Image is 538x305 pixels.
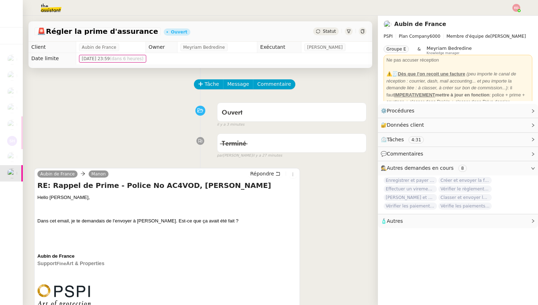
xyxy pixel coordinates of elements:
a: Aubin de France [37,171,78,177]
em: (peu importe le canal de réception : courrier, dash, mail accounting... et peu importe la demande... [386,71,516,90]
div: 🕵️Autres demandes en cours 8 [378,161,538,175]
div: ⚠️🧾 : il faut : police + prime + courtage + classer dans Brokin + classer dans Drive dossier Fact... [386,70,529,112]
small: [PERSON_NAME] [217,153,282,159]
span: ⚙️ [381,107,418,115]
u: IMPERATIVEMENT [394,92,435,98]
img: svg [512,4,520,12]
div: 💬Commentaires [378,147,538,161]
span: il y a 3 minutes [217,122,244,128]
td: Owner [146,42,177,53]
td: Client [28,42,76,53]
span: Tâches [387,137,404,142]
div: Ne pas accuser réception [386,57,529,64]
span: par [217,153,223,159]
span: (dans 6 heures) [110,56,143,61]
span: Vérifier le règlement de la facture [438,185,492,193]
span: Tâche [205,80,219,88]
img: users%2Fa6PbEmLwvGXylUqKytRPpDpAx153%2Favatar%2Ffanny.png [7,103,17,113]
span: Meyriam Bedredine [427,46,472,51]
span: [PERSON_NAME] [307,44,343,51]
span: Autres [387,218,403,224]
nz-tag: Groupe E [384,46,409,53]
span: Enregistrer et payer la compagnie [384,177,437,184]
a: Manon [89,171,109,177]
img: users%2Fa6PbEmLwvGXylUqKytRPpDpAx153%2Favatar%2Ffanny.png [7,87,17,97]
span: Régler la prime d'assurance [37,28,158,35]
span: Vérifie les paiements des primes récentes [438,203,492,210]
span: Vérifier les paiements reçus [384,203,437,210]
button: Message [223,79,253,89]
h4: RE: Rappel de Prime - Police No AC4VOD, [PERSON_NAME] [37,180,297,190]
span: Knowledge manager [427,51,460,55]
div: ⚙️Procédures [378,104,538,118]
app-user-label: Knowledge manager [427,46,472,55]
td: Exécutant [257,42,301,53]
div: 🔐Données client [378,118,538,132]
div: 🧴Autres [378,214,538,228]
span: [PERSON_NAME] et envoyer la facture à [PERSON_NAME] [384,194,437,201]
span: PSPI [384,34,393,39]
span: Support [37,261,57,266]
nz-tag: 4:31 [408,136,424,143]
span: 🧴 [381,218,403,224]
button: Tâche [194,79,223,89]
span: Données client [387,122,424,128]
span: Commentaire [257,80,291,88]
span: Meyriam Bedredine [183,44,225,51]
span: Créer et envoyer la facture Steelhead [438,177,492,184]
span: Dans cet email, je te demandais de l’envoyer à [PERSON_NAME]. Est-ce que ça avait été fait ? [37,218,238,224]
span: 6000 [429,34,441,39]
img: users%2FSclkIUIAuBOhhDrbgjtrSikBoD03%2Favatar%2F48cbc63d-a03d-4817-b5bf-7f7aeed5f2a9 [384,20,391,28]
span: 🕵️ [381,165,470,171]
button: Commentaire [253,79,295,89]
span: Aubin de France [82,44,116,51]
strong: mettre à jour en fonction [394,92,490,98]
span: Aubin de France [37,253,74,259]
span: Plan Company [399,34,429,39]
div: Ouvert [171,30,187,34]
span: Statut [323,29,336,34]
span: Commentaires [387,151,423,157]
nz-tag: 8 [458,165,467,172]
span: Procédures [387,108,415,114]
span: 🔐 [381,121,427,129]
div: ⏲️Tâches 4:31 [378,133,538,147]
span: 🚨 [37,27,46,36]
span: Classer et envoyer la facture de renouvellement [438,194,492,201]
span: Effectuer un virement urgent [384,185,437,193]
span: 💬 [381,151,426,157]
img: users%2Fa6PbEmLwvGXylUqKytRPpDpAx153%2Favatar%2Ffanny.png [7,71,17,81]
span: Terminé [222,141,246,147]
span: Hello [PERSON_NAME], [37,195,90,200]
span: [PERSON_NAME] [384,33,532,40]
span: ⏲️ [381,137,430,142]
a: Aubin de France [394,21,446,27]
span: [DATE] 23:59 [82,55,143,62]
u: Dès que l'on reçoit une facture [398,71,465,77]
span: Ouvert [222,110,243,116]
img: users%2FSclkIUIAuBOhhDrbgjtrSikBoD03%2Favatar%2F48cbc63d-a03d-4817-b5bf-7f7aeed5f2a9 [7,168,17,178]
span: Répondre [250,170,274,177]
span: Art & Properties [66,261,104,266]
td: Date limite [28,53,76,64]
img: svg [7,136,17,146]
span: il y a 27 minutes [252,153,282,159]
img: users%2Fa6PbEmLwvGXylUqKytRPpDpAx153%2Favatar%2Ffanny.png [7,54,17,64]
img: users%2Fa6PbEmLwvGXylUqKytRPpDpAx153%2Favatar%2Ffanny.png [7,152,17,162]
span: & [417,46,421,55]
span: Autres demandes en cours [387,165,454,171]
span: Fine [57,261,66,266]
span: Message [227,80,249,88]
img: users%2FALbeyncImohZ70oG2ud0kR03zez1%2Favatar%2F645c5494-5e49-4313-a752-3cbe407590be [7,120,17,130]
span: Membre d'équipe de [447,34,491,39]
button: Répondre [248,170,283,178]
